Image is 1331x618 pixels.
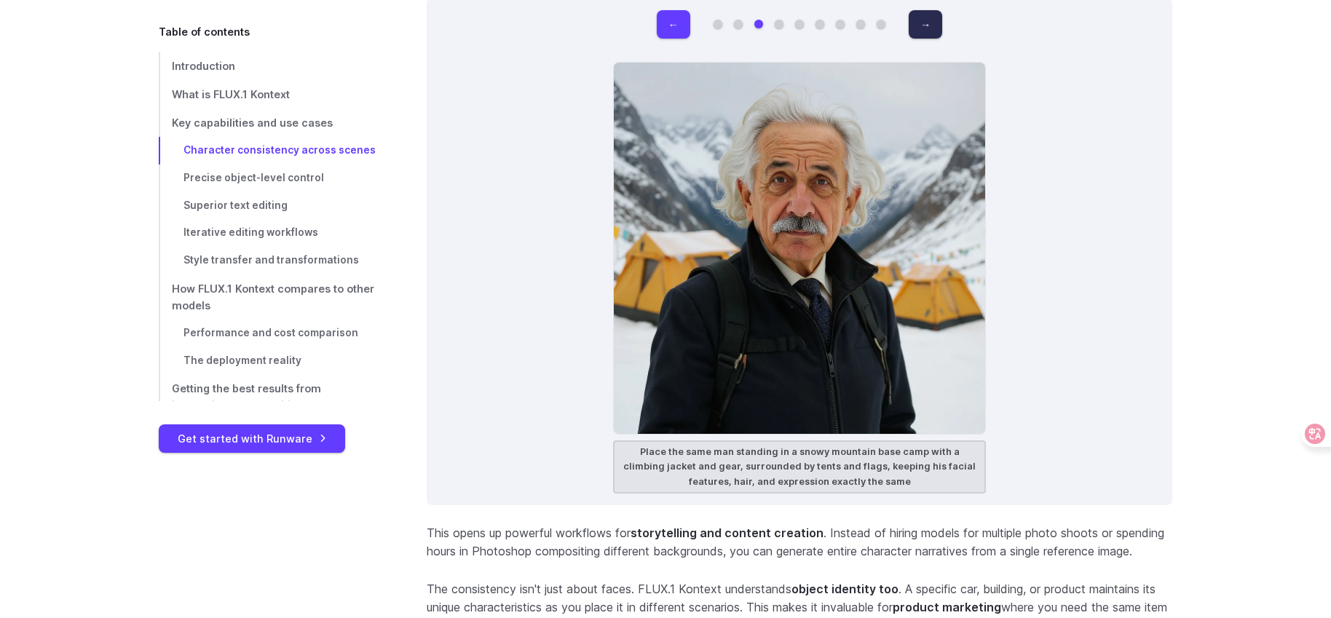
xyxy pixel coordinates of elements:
span: Character consistency across scenes [183,144,376,156]
a: Getting the best results from instruction-based editing [159,375,380,420]
button: ← [657,10,690,39]
button: Go to 7 of 9 [836,20,845,28]
span: Introduction [172,60,235,72]
button: Go to 9 of 9 [877,20,885,28]
a: Key capabilities and use cases [159,108,380,137]
p: This opens up powerful workflows for . Instead of hiring models for multiple photo shoots or spen... [427,524,1172,561]
button: Go to 6 of 9 [815,20,824,28]
button: Go to 8 of 9 [856,20,865,28]
button: Go to 4 of 9 [775,20,783,28]
a: Iterative editing workflows [159,219,380,247]
img: Elderly man with a mustache standing outdoors in a snowy mountain camp, wearing a black jacket an... [613,62,986,435]
button: → [909,10,942,39]
span: Precise object-level control [183,172,324,183]
a: Performance and cost comparison [159,320,380,347]
span: Style transfer and transformations [183,254,359,266]
strong: product marketing [893,600,1001,614]
span: How FLUX.1 Kontext compares to other models [172,282,374,312]
a: Introduction [159,52,380,80]
button: Go to 3 of 9 [754,20,763,28]
span: Iterative editing workflows [183,226,318,238]
button: Go to 2 of 9 [734,20,743,28]
a: Style transfer and transformations [159,247,380,274]
span: What is FLUX.1 Kontext [172,88,290,100]
strong: storytelling and content creation [631,526,824,540]
a: The deployment reality [159,347,380,375]
figcaption: Place the same man standing in a snowy mountain base camp with a climbing jacket and gear, surrou... [613,440,986,494]
a: Get started with Runware [159,424,345,453]
span: Getting the best results from instruction-based editing [172,383,321,412]
strong: object identity too [791,582,898,596]
span: Performance and cost comparison [183,327,358,338]
button: Go to 1 of 9 [714,20,722,28]
span: Table of contents [159,23,250,40]
a: Character consistency across scenes [159,137,380,165]
span: Superior text editing [183,199,288,211]
span: Key capabilities and use cases [172,116,333,129]
span: The deployment reality [183,354,301,366]
a: Superior text editing [159,192,380,220]
button: Go to 5 of 9 [795,20,804,28]
a: How FLUX.1 Kontext compares to other models [159,274,380,320]
a: Precise object-level control [159,165,380,192]
a: What is FLUX.1 Kontext [159,80,380,108]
